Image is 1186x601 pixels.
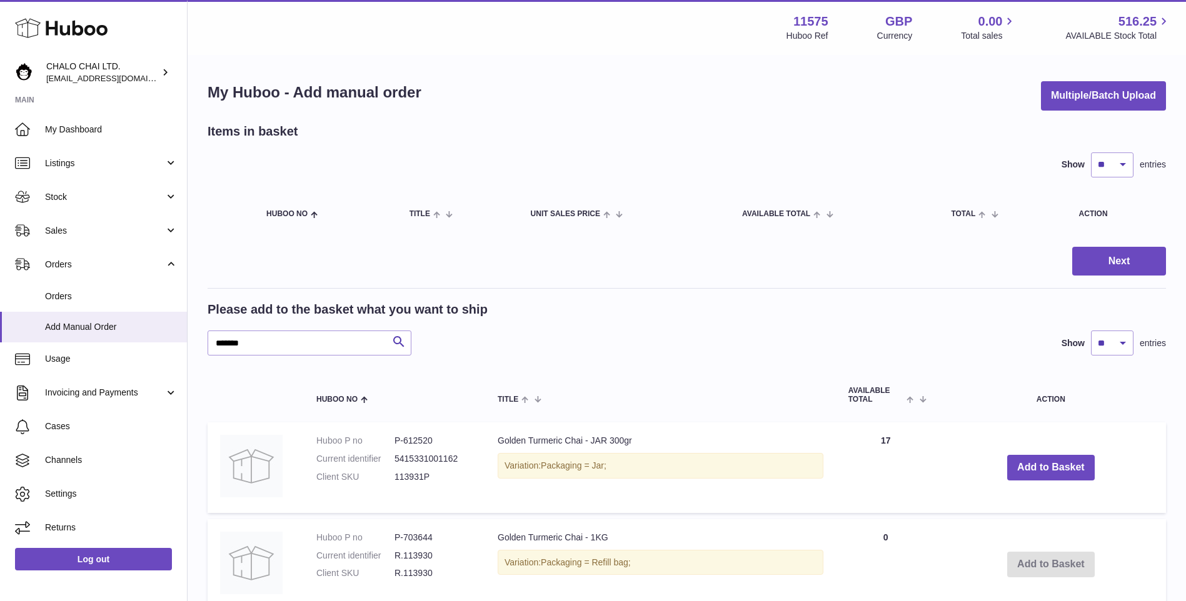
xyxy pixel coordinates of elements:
[1118,13,1157,30] span: 516.25
[45,321,178,333] span: Add Manual Order
[394,471,473,483] dd: 113931P
[1065,13,1171,42] a: 516.25 AVAILABLE Stock Total
[45,225,164,237] span: Sales
[316,532,394,544] dt: Huboo P no
[316,471,394,483] dt: Client SKU
[1072,247,1166,276] button: Next
[498,453,823,479] div: Variation:
[220,435,283,497] img: Golden Turmeric Chai - JAR 300gr
[45,454,178,466] span: Channels
[316,435,394,447] dt: Huboo P no
[45,488,178,500] span: Settings
[531,210,600,218] span: Unit Sales Price
[316,550,394,562] dt: Current identifier
[45,157,164,169] span: Listings
[541,557,631,567] span: Packaging = Refill bag;
[1079,210,1153,218] div: Action
[410,210,430,218] span: Title
[316,395,358,404] span: Huboo no
[1140,337,1166,349] span: entries
[266,210,308,218] span: Huboo no
[1007,455,1095,480] button: Add to Basket
[961,30,1017,42] span: Total sales
[208,123,298,140] h2: Items in basket
[46,73,184,83] span: [EMAIL_ADDRESS][DOMAIN_NAME]
[394,550,473,562] dd: R.113930
[208,301,488,318] h2: Please add to the basket what you want to ship
[793,13,828,30] strong: 11575
[45,420,178,432] span: Cases
[394,435,473,447] dd: P-612520
[46,61,159,84] div: CHALO CHAI LTD.
[961,13,1017,42] a: 0.00 Total sales
[316,453,394,465] dt: Current identifier
[45,522,178,534] span: Returns
[45,124,178,136] span: My Dashboard
[1041,81,1166,111] button: Multiple/Batch Upload
[45,259,164,271] span: Orders
[848,387,904,403] span: AVAILABLE Total
[45,291,178,302] span: Orders
[316,567,394,579] dt: Client SKU
[1062,337,1085,349] label: Show
[877,30,913,42] div: Currency
[742,210,810,218] span: AVAILABLE Total
[978,13,1003,30] span: 0.00
[485,422,836,513] td: Golden Turmeric Chai - JAR 300gr
[220,532,283,594] img: Golden Turmeric Chai - 1KG
[498,550,823,575] div: Variation:
[786,30,828,42] div: Huboo Ref
[951,210,975,218] span: Total
[1065,30,1171,42] span: AVAILABLE Stock Total
[1062,159,1085,171] label: Show
[15,548,172,570] a: Log out
[1140,159,1166,171] span: entries
[45,387,164,399] span: Invoicing and Payments
[394,532,473,544] dd: P-703644
[208,82,421,102] h1: My Huboo - Add manual order
[394,453,473,465] dd: 5415331001162
[885,13,912,30] strong: GBP
[394,567,473,579] dd: R.113930
[541,460,606,470] span: Packaging = Jar;
[836,422,936,513] td: 17
[498,395,518,404] span: Title
[45,191,164,203] span: Stock
[45,353,178,365] span: Usage
[15,63,34,82] img: Chalo@chalocompany.com
[936,374,1166,415] th: Action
